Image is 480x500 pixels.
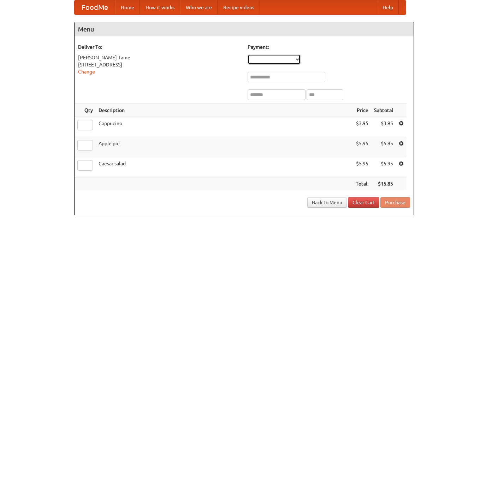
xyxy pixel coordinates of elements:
td: Caesar salad [96,157,353,177]
h5: Payment: [248,43,410,51]
th: Qty [75,104,96,117]
a: Clear Cart [348,197,379,208]
a: How it works [140,0,180,14]
a: Recipe videos [218,0,260,14]
th: Description [96,104,353,117]
div: [PERSON_NAME] Tame [78,54,241,61]
a: Change [78,69,95,75]
th: $15.85 [371,177,396,190]
td: $5.95 [353,157,371,177]
td: $3.95 [371,117,396,137]
div: [STREET_ADDRESS] [78,61,241,68]
th: Total: [353,177,371,190]
a: Home [115,0,140,14]
h5: Deliver To: [78,43,241,51]
td: $5.95 [371,157,396,177]
h4: Menu [75,22,414,36]
a: Back to Menu [307,197,347,208]
td: Cappucino [96,117,353,137]
td: $5.95 [353,137,371,157]
a: FoodMe [75,0,115,14]
button: Purchase [380,197,410,208]
td: $5.95 [371,137,396,157]
th: Price [353,104,371,117]
td: $3.95 [353,117,371,137]
td: Apple pie [96,137,353,157]
a: Help [377,0,399,14]
a: Who we are [180,0,218,14]
th: Subtotal [371,104,396,117]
